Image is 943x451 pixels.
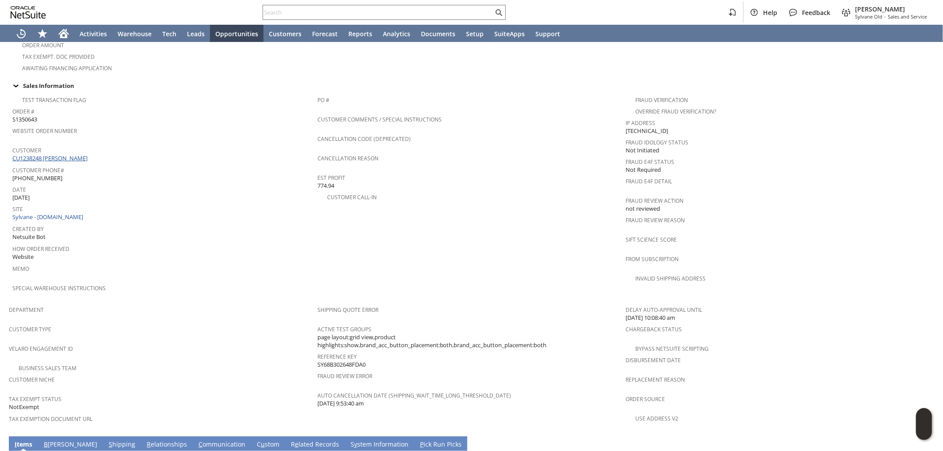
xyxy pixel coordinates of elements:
[626,197,683,205] a: Fraud Review Action
[9,345,73,352] a: Velaro Engagement ID
[12,253,34,261] span: Website
[626,146,659,155] span: Not Initiated
[635,415,678,422] a: Use Address V2
[12,147,41,154] a: Customer
[255,440,282,450] a: Custom
[307,25,343,42] a: Forecast
[378,25,416,42] a: Analytics
[147,440,151,448] span: R
[9,403,39,411] span: NotExempt
[9,376,55,383] a: Customer Niche
[9,306,44,314] a: Department
[884,13,886,20] span: -
[916,424,932,440] span: Oracle Guided Learning Widget. To move around, please hold and drag
[418,440,464,450] a: Pick Run Picks
[343,25,378,42] a: Reports
[535,30,560,38] span: Support
[626,395,665,403] a: Order Source
[802,8,830,17] span: Feedback
[12,127,77,135] a: Website Order Number
[58,28,69,39] svg: Home
[489,25,530,42] a: SuiteApps
[626,376,685,383] a: Replacement reason
[317,155,378,162] a: Cancellation Reason
[317,360,366,369] span: SY68B302648FDA0
[626,166,661,174] span: Not Required
[263,25,307,42] a: Customers
[118,30,152,38] span: Warehouse
[317,306,378,314] a: Shipping Quote Error
[916,408,932,440] iframe: Click here to launch Oracle Guided Learning Help Panel
[626,306,702,314] a: Delay Auto-Approval Until
[11,6,46,19] svg: logo
[22,96,86,104] a: Test Transaction Flag
[12,205,23,213] a: Site
[317,392,512,399] a: Auto Cancellation Date (shipping_wait_time_long_threshold_date)
[763,8,777,17] span: Help
[317,372,372,380] a: Fraud Review Error
[109,440,112,448] span: S
[626,178,672,185] a: Fraud E4F Detail
[263,7,493,18] input: Search
[317,174,345,182] a: Est Profit
[626,119,655,127] a: IP Address
[348,440,411,450] a: System Information
[626,255,679,263] a: From Subscription
[354,440,357,448] span: y
[157,25,182,42] a: Tech
[9,415,92,423] a: Tax Exemption Document URL
[12,265,29,273] a: Memo
[327,193,377,201] a: Customer Call-in
[626,356,681,364] a: Disbursement Date
[22,64,112,72] a: Awaiting Financing Application
[494,30,525,38] span: SuiteApps
[635,108,716,115] a: Override Fraud Verification?
[12,186,26,193] a: Date
[626,236,677,243] a: Sift Science Score
[22,42,64,49] a: Order Amount
[295,440,298,448] span: e
[182,25,210,42] a: Leads
[855,13,882,20] span: Sylvane Old
[199,440,202,448] span: C
[317,96,329,104] a: PO #
[12,233,46,241] span: Netsuite Bot
[317,326,371,333] a: Active Test Groups
[626,216,685,224] a: Fraud Review Reason
[12,284,106,292] a: Special Warehouse Instructions
[37,28,48,39] svg: Shortcuts
[261,440,265,448] span: u
[22,53,95,61] a: Tax Exempt. Doc Provided
[12,213,85,221] a: Sylvane - [DOMAIN_NAME]
[32,25,53,42] div: Shortcuts
[74,25,112,42] a: Activities
[421,30,455,38] span: Documents
[215,30,258,38] span: Opportunities
[493,7,504,18] svg: Search
[312,30,338,38] span: Forecast
[196,440,248,450] a: Communication
[626,139,688,146] a: Fraud Idology Status
[12,174,62,182] span: [PHONE_NUMBER]
[269,30,302,38] span: Customers
[162,30,176,38] span: Tech
[53,25,74,42] a: Home
[12,108,34,115] a: Order #
[187,30,205,38] span: Leads
[12,225,44,233] a: Created By
[466,30,484,38] span: Setup
[12,154,90,162] a: CU1238248 [PERSON_NAME]
[635,345,709,352] a: Bypass NetSuite Scripting
[317,116,442,123] a: Customer Comments / Special Instructions
[855,5,927,13] span: [PERSON_NAME]
[210,25,263,42] a: Opportunities
[9,80,931,91] div: Sales Information
[317,135,411,143] a: Cancellation Code (deprecated)
[12,115,37,124] span: S1350643
[42,440,99,450] a: B[PERSON_NAME]
[420,440,424,448] span: P
[12,440,34,450] a: Items
[626,127,668,135] span: [TECHNICAL_ID]
[317,182,334,190] span: 774.94
[626,314,675,322] span: [DATE] 10:08:40 am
